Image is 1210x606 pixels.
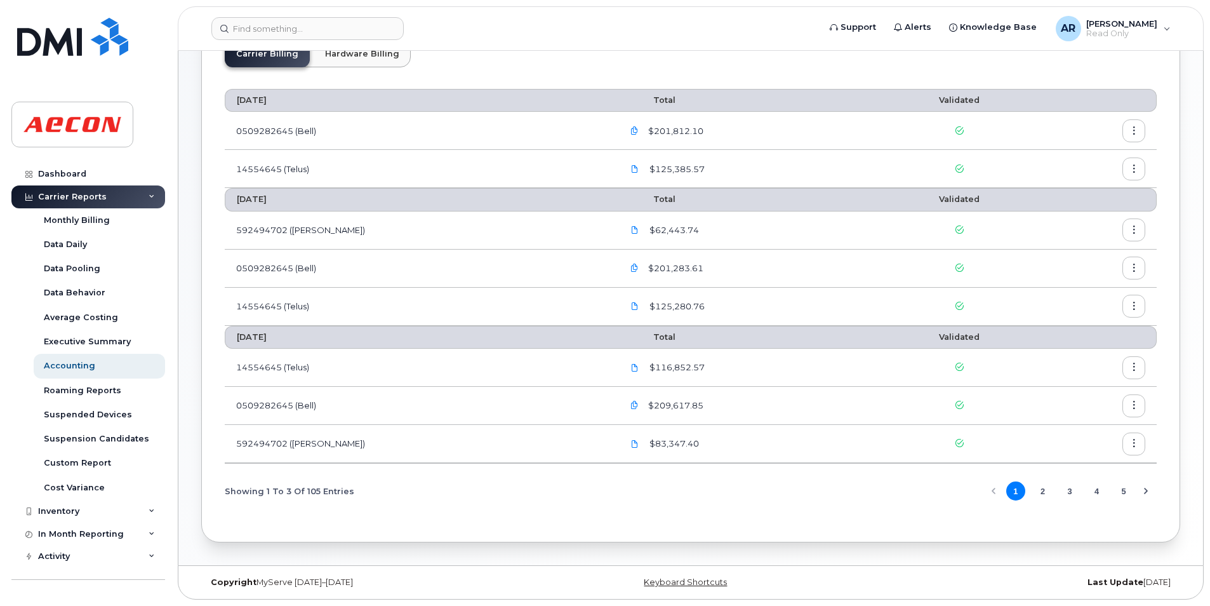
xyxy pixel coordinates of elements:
[623,194,675,204] span: Total
[1114,481,1133,501] button: Page 5
[1047,16,1180,41] div: Ana Routramourti
[623,219,647,241] a: Aecon.Rogers-Aug31_2025-3043668038.pdf
[201,577,528,588] div: MyServe [DATE]–[DATE]
[1087,481,1107,501] button: Page 4
[646,262,703,274] span: $201,283.61
[623,95,675,105] span: Total
[879,188,1040,211] th: Validated
[905,21,931,34] span: Alerts
[225,288,611,326] td: 14554645 (Telus)
[1086,29,1157,39] span: Read Only
[225,425,611,463] td: 592494702 ([PERSON_NAME])
[1060,481,1079,501] button: Page 3
[225,212,611,250] td: 592494702 ([PERSON_NAME])
[879,326,1040,349] th: Validated
[623,295,647,318] a: 14554645_1260946765_2025-08-01.pdf
[647,224,699,236] span: $62,443.74
[314,40,411,67] a: Hardware Billing
[960,21,1037,34] span: Knowledge Base
[1136,481,1155,501] button: Next Page
[1006,481,1025,501] button: Page 1
[211,17,404,40] input: Find something...
[1087,577,1143,587] strong: Last Update
[644,577,727,587] a: Keyboard Shortcuts
[1086,18,1157,29] span: [PERSON_NAME]
[623,356,647,379] a: Aecon.14554645_1249372741_2025-07-01.pdf
[623,332,675,342] span: Total
[647,163,705,175] span: $125,385.57
[225,481,354,501] span: Showing 1 To 3 Of 105 Entries
[1061,21,1075,36] span: AR
[225,387,611,425] td: 0509282645 (Bell)
[225,349,611,387] td: 14554645 (Telus)
[647,361,705,374] span: $116,852.57
[623,158,647,180] a: Aecon.14554645_1272445249_2025-09-01.pdf
[646,125,703,137] span: $201,812.10
[225,250,611,288] td: 0509282645 (Bell)
[879,89,1040,112] th: Validated
[885,15,940,40] a: Alerts
[646,400,703,412] span: $209,617.85
[211,577,256,587] strong: Copyright
[647,300,705,313] span: $125,280.76
[647,438,699,450] span: $83,347.40
[225,150,611,188] td: 14554645 (Telus)
[225,188,611,211] th: [DATE]
[940,15,1046,40] a: Knowledge Base
[854,577,1180,588] div: [DATE]
[841,21,876,34] span: Support
[225,112,611,150] td: 0509282645 (Bell)
[623,433,647,455] a: Aecon.Rogers-Jul31_2025-3028834765 (1).pdf
[821,15,885,40] a: Support
[1033,481,1052,501] button: Page 2
[225,326,611,349] th: [DATE]
[225,89,611,112] th: [DATE]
